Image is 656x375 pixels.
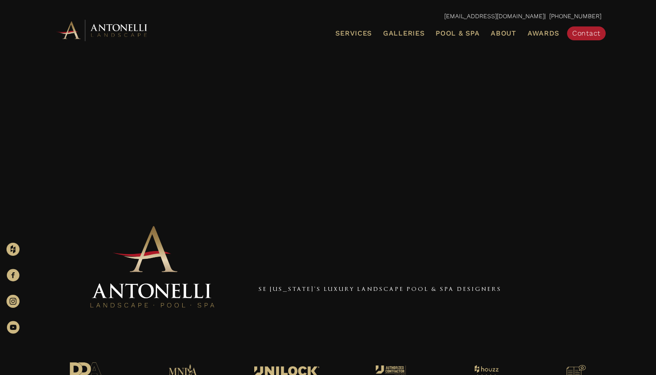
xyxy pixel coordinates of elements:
span: Services [335,30,372,37]
a: Pool & Spa [432,28,483,39]
img: Antonelli Horizontal Logo [55,18,150,42]
a: Services [332,28,375,39]
img: Houzz [7,243,20,256]
a: Contact [567,26,606,40]
span: Awards [528,29,559,37]
img: Antonelli Stacked Logo [87,222,217,312]
a: Awards [524,28,563,39]
span: Pool & Spa [436,29,479,37]
p: | [PHONE_NUMBER] [55,11,601,22]
span: About [491,30,516,37]
span: Contact [572,29,600,37]
a: About [487,28,520,39]
a: Galleries [380,28,428,39]
a: SE [US_STATE]'s Luxury Landscape Pool & Spa Designers [259,285,502,292]
a: [EMAIL_ADDRESS][DOMAIN_NAME] [444,13,544,20]
span: Galleries [383,29,424,37]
